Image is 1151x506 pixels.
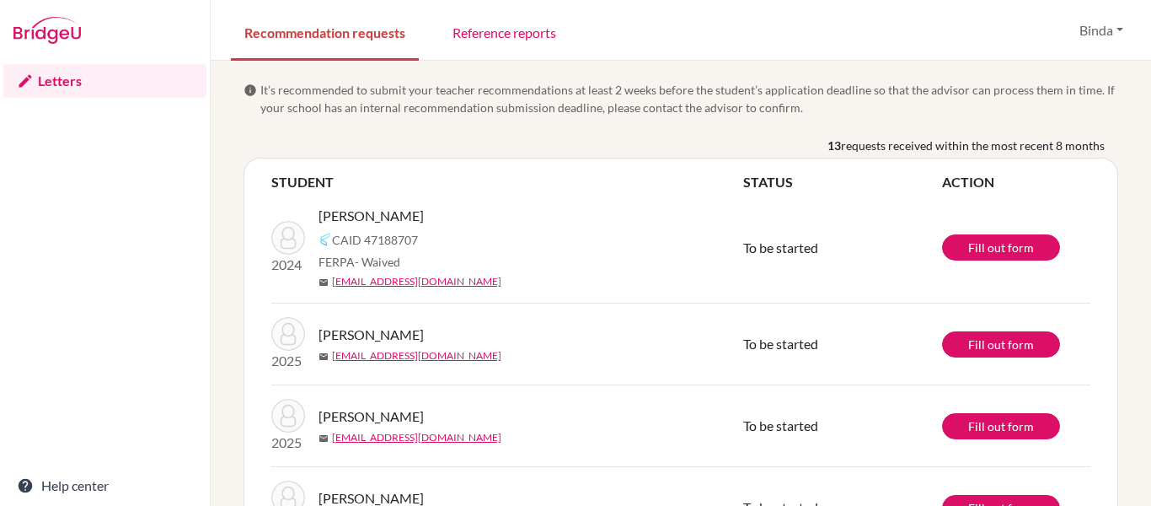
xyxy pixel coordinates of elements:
[332,231,418,249] span: CAID 47188707
[319,325,424,345] span: [PERSON_NAME]
[3,469,206,503] a: Help center
[271,221,305,255] img: Bastola, Eric
[319,352,329,362] span: mail
[743,417,818,433] span: To be started
[319,206,424,226] span: [PERSON_NAME]
[355,255,400,269] span: - Waived
[271,399,305,433] img: Devkota, Rahul
[244,83,257,97] span: info
[13,17,81,44] img: Bridge-U
[260,81,1118,116] span: It’s recommended to submit your teacher recommendations at least 2 weeks before the student’s app...
[271,255,305,275] p: 2024
[841,137,1105,154] span: requests received within the most recent 8 months
[942,172,1090,192] th: ACTION
[319,253,400,271] span: FERPA
[332,348,501,363] a: [EMAIL_ADDRESS][DOMAIN_NAME]
[332,430,501,445] a: [EMAIL_ADDRESS][DOMAIN_NAME]
[319,233,332,246] img: Common App logo
[319,406,424,427] span: [PERSON_NAME]
[942,234,1060,261] a: Fill out form
[3,64,206,98] a: Letters
[271,317,305,351] img: Khadka, Bibek
[332,274,501,289] a: [EMAIL_ADDRESS][DOMAIN_NAME]
[439,3,570,61] a: Reference reports
[743,336,818,352] span: To be started
[942,413,1060,439] a: Fill out form
[827,137,841,154] b: 13
[231,3,419,61] a: Recommendation requests
[319,277,329,288] span: mail
[743,240,818,256] span: To be started
[743,172,942,192] th: STATUS
[319,433,329,444] span: mail
[1072,14,1131,46] button: Binda
[271,351,305,371] p: 2025
[271,172,743,192] th: STUDENT
[942,331,1060,358] a: Fill out form
[271,433,305,453] p: 2025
